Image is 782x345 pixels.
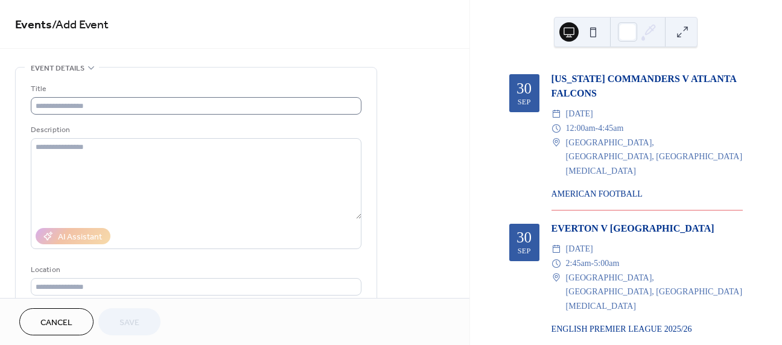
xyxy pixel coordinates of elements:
[52,13,109,37] span: / Add Event
[598,121,623,136] span: 4:45am
[566,121,596,136] span: 12:00am
[31,124,359,136] div: Description
[31,264,359,276] div: Location
[552,136,561,150] div: ​
[552,221,743,236] div: EVERTON V [GEOGRAPHIC_DATA]
[591,256,594,271] span: -
[566,136,743,179] span: [GEOGRAPHIC_DATA], [GEOGRAPHIC_DATA], [GEOGRAPHIC_DATA][MEDICAL_DATA]
[518,98,531,106] div: Sep
[566,271,743,314] span: [GEOGRAPHIC_DATA], [GEOGRAPHIC_DATA], [GEOGRAPHIC_DATA][MEDICAL_DATA]
[15,13,52,37] a: Events
[566,107,593,121] span: [DATE]
[552,242,561,256] div: ​
[31,83,359,95] div: Title
[596,121,599,136] span: -
[552,121,561,136] div: ​
[518,247,531,255] div: Sep
[552,256,561,271] div: ​
[517,230,532,245] div: 30
[552,72,743,101] div: [US_STATE] COMMANDERS V ATLANTA FALCONS
[31,62,84,75] span: Event details
[594,256,619,271] span: 5:00am
[566,242,593,256] span: [DATE]
[517,81,532,96] div: 30
[19,308,94,335] button: Cancel
[566,256,591,271] span: 2:45am
[40,317,72,329] span: Cancel
[552,188,743,200] div: AMERICAN FOOTBALL
[552,107,561,121] div: ​
[552,271,561,285] div: ​
[552,323,743,335] div: ENGLISH PREMIER LEAGUE 2025/26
